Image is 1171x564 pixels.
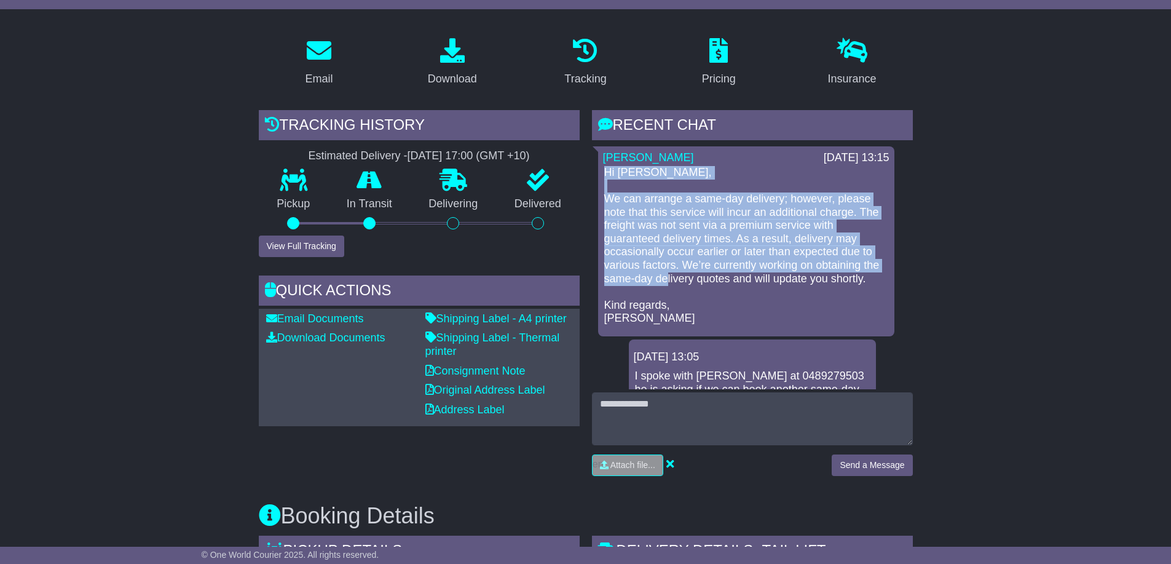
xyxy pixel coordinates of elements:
div: [DATE] 17:00 (GMT +10) [408,149,530,163]
a: Email [297,34,341,92]
p: Pickup [259,197,329,211]
div: RECENT CHAT [592,110,913,143]
a: Tracking [556,34,614,92]
a: Download Documents [266,332,385,344]
a: Pricing [694,34,744,92]
p: Delivered [496,197,580,211]
a: Download [420,34,485,92]
p: Delivering [411,197,497,211]
a: Shipping Label - A4 printer [425,312,567,325]
span: - Tail Lift [753,542,826,558]
div: Tracking history [259,110,580,143]
div: Pricing [702,71,736,87]
p: In Transit [328,197,411,211]
div: Tracking [564,71,606,87]
a: Original Address Label [425,384,545,396]
a: Email Documents [266,312,364,325]
div: [DATE] 13:15 [824,151,889,165]
div: Quick Actions [259,276,580,309]
h3: Booking Details [259,504,913,528]
a: Shipping Label - Thermal printer [425,332,560,357]
div: Email [305,71,333,87]
div: Estimated Delivery - [259,149,580,163]
span: © One World Courier 2025. All rights reserved. [202,550,379,560]
div: Insurance [828,71,877,87]
p: Hi [PERSON_NAME], We can arrange a same-day delivery; however, please note that this service will... [604,166,888,325]
a: Insurance [820,34,885,92]
a: Consignment Note [425,365,526,377]
button: Send a Message [832,455,912,476]
a: Address Label [425,403,505,416]
div: [DATE] 13:05 [634,351,871,364]
button: View Full Tracking [259,236,344,257]
div: Download [428,71,477,87]
a: [PERSON_NAME] [603,151,694,164]
p: I spoke with [PERSON_NAME] at 0489279503 he is asking if we can book another same-day service job... [635,370,870,476]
